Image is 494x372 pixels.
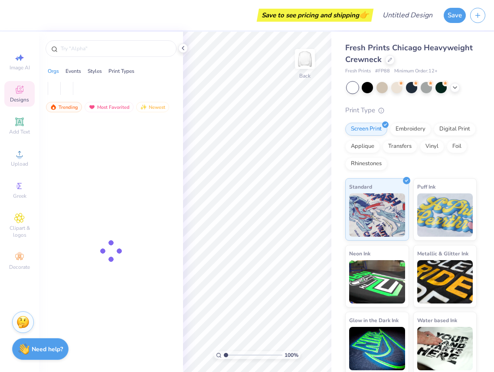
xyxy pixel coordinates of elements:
[50,104,57,110] img: trending.gif
[285,351,298,359] span: 100 %
[345,68,371,75] span: Fresh Prints
[417,316,457,325] span: Water based Ink
[345,105,477,115] div: Print Type
[10,96,29,103] span: Designs
[390,123,431,136] div: Embroidery
[88,104,95,110] img: most_fav.gif
[349,193,405,237] img: Standard
[140,104,147,110] img: Newest.gif
[376,7,439,24] input: Untitled Design
[420,140,444,153] div: Vinyl
[349,249,370,258] span: Neon Ink
[444,8,466,23] button: Save
[417,327,473,370] img: Water based Ink
[108,67,134,75] div: Print Types
[375,68,390,75] span: # FP88
[417,260,473,303] img: Metallic & Glitter Ink
[349,316,399,325] span: Glow in the Dark Ink
[349,327,405,370] img: Glow in the Dark Ink
[11,160,28,167] span: Upload
[259,9,371,22] div: Save to see pricing and shipping
[9,264,30,271] span: Decorate
[434,123,476,136] div: Digital Print
[299,72,311,80] div: Back
[417,249,468,258] span: Metallic & Glitter Ink
[345,42,473,65] span: Fresh Prints Chicago Heavyweight Crewneck
[65,67,81,75] div: Events
[60,44,171,53] input: Try "Alpha"
[48,67,59,75] div: Orgs
[85,102,134,112] div: Most Favorited
[345,157,387,170] div: Rhinestones
[383,140,417,153] div: Transfers
[345,140,380,153] div: Applique
[9,128,30,135] span: Add Text
[345,123,387,136] div: Screen Print
[136,102,169,112] div: Newest
[359,10,369,20] span: 👉
[46,102,82,112] div: Trending
[88,67,102,75] div: Styles
[447,140,467,153] div: Foil
[349,260,405,303] img: Neon Ink
[296,50,314,68] img: Back
[13,193,26,199] span: Greek
[417,182,435,191] span: Puff Ink
[10,64,30,71] span: Image AI
[394,68,438,75] span: Minimum Order: 12 +
[4,225,35,238] span: Clipart & logos
[417,193,473,237] img: Puff Ink
[349,182,372,191] span: Standard
[32,345,63,353] strong: Need help?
